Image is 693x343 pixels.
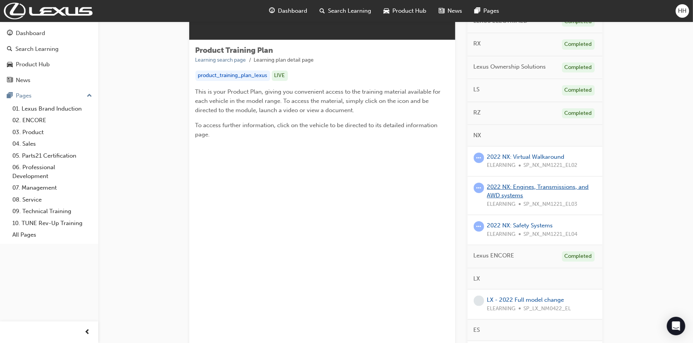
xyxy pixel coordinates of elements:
[3,57,95,72] a: Product Hub
[195,88,442,114] span: This is your Product Plan, giving you convenient access to the training material available for ea...
[9,229,95,241] a: All Pages
[524,304,571,313] span: SP_LX_NM0422_EL
[524,161,578,170] span: SP_NX_NM1221_EL02
[16,91,32,100] div: Pages
[195,71,270,81] div: product_training_plan_lexus
[9,150,95,162] a: 05. Parts21 Certification
[487,304,516,313] span: ELEARNING
[313,3,377,19] a: search-iconSearch Learning
[3,89,95,103] button: Pages
[195,57,246,63] a: Learning search page
[272,71,288,81] div: LIVE
[676,4,689,18] button: HH
[4,3,93,19] img: Trak
[562,39,595,50] div: Completed
[320,6,325,16] span: search-icon
[9,138,95,150] a: 04. Sales
[392,7,426,15] span: Product Hub
[263,3,313,19] a: guage-iconDashboard
[474,153,484,163] span: learningRecordVerb_ATTEMPT-icon
[377,3,432,19] a: car-iconProduct Hub
[667,317,685,335] div: Open Intercom Messenger
[474,85,480,94] span: LS
[562,251,595,262] div: Completed
[487,222,553,229] a: 2022 NX: Safety Systems
[432,3,468,19] a: news-iconNews
[278,7,307,15] span: Dashboard
[474,296,484,306] span: learningRecordVerb_NONE-icon
[468,3,505,19] a: pages-iconPages
[85,328,91,337] span: prev-icon
[328,7,371,15] span: Search Learning
[483,7,499,15] span: Pages
[474,274,480,283] span: LX
[474,62,546,71] span: Lexus Ownership Solutions
[87,91,92,101] span: up-icon
[16,60,50,69] div: Product Hub
[3,26,95,40] a: Dashboard
[474,251,515,260] span: Lexus ENCORE
[487,183,589,199] a: 2022 NX: Engines, Transmissions, and AWD systems
[562,85,595,96] div: Completed
[474,326,480,335] span: ES
[7,77,13,84] span: news-icon
[474,183,484,193] span: learningRecordVerb_ATTEMPT-icon
[487,200,516,209] span: ELEARNING
[474,39,481,48] span: RX
[384,6,389,16] span: car-icon
[474,108,481,117] span: RZ
[9,182,95,194] a: 07. Management
[562,108,595,119] div: Completed
[254,56,314,65] li: Learning plan detail page
[16,29,45,38] div: Dashboard
[9,217,95,229] a: 10. TUNE Rev-Up Training
[9,103,95,115] a: 01. Lexus Brand Induction
[487,230,516,239] span: ELEARNING
[7,30,13,37] span: guage-icon
[439,6,444,16] span: news-icon
[678,7,687,15] span: HH
[7,61,13,68] span: car-icon
[487,161,516,170] span: ELEARNING
[524,200,578,209] span: SP_NX_NM1221_EL03
[447,7,462,15] span: News
[474,131,481,140] span: NX
[487,296,564,303] a: LX - 2022 Full model change
[195,122,439,138] span: To access further information, click on the vehicle to be directed to its detailed information page.
[269,6,275,16] span: guage-icon
[7,46,12,53] span: search-icon
[9,194,95,206] a: 08. Service
[524,230,578,239] span: SP_NX_NM1221_EL04
[9,114,95,126] a: 02. ENCORE
[16,76,30,85] div: News
[15,45,59,54] div: Search Learning
[474,221,484,232] span: learningRecordVerb_ATTEMPT-icon
[3,73,95,87] a: News
[9,161,95,182] a: 06. Professional Development
[9,205,95,217] a: 09. Technical Training
[562,62,595,73] div: Completed
[7,92,13,99] span: pages-icon
[195,46,273,55] span: Product Training Plan
[474,6,480,16] span: pages-icon
[487,153,565,160] a: 2022 NX: Virtual Walkaround
[3,25,95,89] button: DashboardSearch LearningProduct HubNews
[9,126,95,138] a: 03. Product
[3,42,95,56] a: Search Learning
